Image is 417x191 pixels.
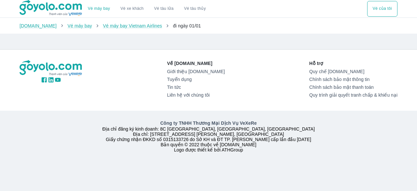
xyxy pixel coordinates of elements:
a: Vé máy bay Vietnam Airlines [103,23,162,28]
a: Vé máy bay [88,6,110,11]
a: Vé tàu lửa [149,1,179,17]
button: Vé của tôi [367,1,397,17]
a: Tuyển dụng [167,77,225,82]
span: đi ngày 01/01 [173,23,201,28]
nav: breadcrumb [20,23,397,29]
div: choose transportation mode [367,1,397,17]
a: Vé máy bay [67,23,92,28]
a: Quy trình giải quyết tranh chấp & khiếu nại [309,92,397,98]
a: Giới thiệu [DOMAIN_NAME] [167,69,225,74]
a: Chính sách bảo mật thanh toán [309,85,397,90]
p: Công ty TNHH Thương Mại Dịch Vụ VeXeRe [21,120,396,126]
a: Quy chế [DOMAIN_NAME] [309,69,397,74]
button: Vé tàu thủy [179,1,211,17]
a: Vé xe khách [121,6,144,11]
a: Tin tức [167,85,225,90]
a: Liên hệ với chúng tôi [167,92,225,98]
div: Địa chỉ đăng ký kinh doanh: 8C [GEOGRAPHIC_DATA], [GEOGRAPHIC_DATA], [GEOGRAPHIC_DATA] Địa chỉ: [... [16,120,401,152]
a: Chính sách bảo mật thông tin [309,77,397,82]
a: [DOMAIN_NAME] [20,23,57,28]
div: choose transportation mode [83,1,211,17]
p: Hỗ trợ [309,60,397,67]
img: logo [20,60,83,76]
p: Về [DOMAIN_NAME] [167,60,225,67]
